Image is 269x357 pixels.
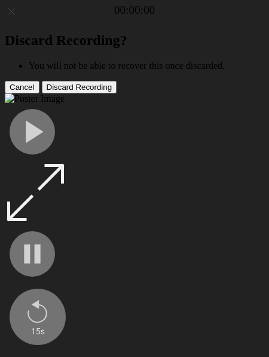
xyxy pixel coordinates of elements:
button: Discard Recording [42,81,117,93]
li: You will not be able to recover this once discarded. [29,60,264,71]
h2: Discard Recording? [5,32,264,49]
button: Cancel [5,81,39,93]
a: 00:00:00 [114,4,155,17]
img: Poster Image [5,93,65,104]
